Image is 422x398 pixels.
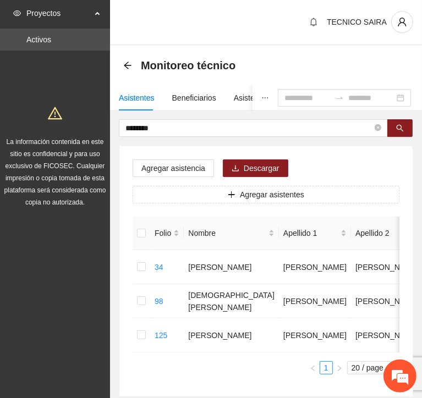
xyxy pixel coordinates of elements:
button: downloadDescargar [223,159,288,177]
a: 125 [155,331,167,340]
span: ellipsis [261,94,269,102]
span: close-circle [375,124,381,131]
span: arrow-left [123,61,132,70]
td: [PERSON_NAME] [184,250,279,284]
a: 1 [320,362,332,374]
span: Descargar [244,162,279,174]
a: 98 [155,297,163,306]
div: Asistencias [234,92,273,104]
span: user [392,17,413,27]
span: Apellido 1 [283,227,338,239]
span: to [335,93,344,102]
button: plusAgregar asistentes [133,186,399,203]
span: search [396,124,404,133]
td: [PERSON_NAME] [279,318,351,352]
td: [PERSON_NAME] [279,250,351,284]
button: search [387,119,413,137]
a: 34 [155,263,163,272]
button: Agregar asistencia [133,159,214,177]
span: close-circle [375,123,381,134]
textarea: Escriba su mensaje y pulse “Intro” [6,274,210,312]
li: Next Page [333,361,346,374]
span: warning [48,106,62,120]
button: right [333,361,346,374]
a: Activos [26,35,51,44]
div: Chatee con nosotros ahora [57,56,185,70]
button: left [306,361,320,374]
th: Nombre [184,217,279,250]
span: 20 / page [352,362,395,374]
span: plus [228,191,235,200]
div: Minimizar ventana de chat en vivo [180,5,207,32]
span: La información contenida en este sitio es confidencial y para uso exclusivo de FICOSEC. Cualquier... [4,138,106,206]
span: swap-right [335,93,344,102]
td: [PERSON_NAME] [279,284,351,318]
td: [DEMOGRAPHIC_DATA][PERSON_NAME] [184,284,279,318]
span: Estamos en línea. [64,134,152,245]
span: eye [13,9,21,17]
span: right [336,365,343,372]
span: TECNICO SAIRA [327,18,387,26]
span: Monitoreo técnico [141,57,235,74]
td: [PERSON_NAME] [184,318,279,352]
span: left [310,365,316,372]
span: Proyectos [26,2,91,24]
th: Folio [150,217,184,250]
span: download [232,164,239,173]
span: Agregar asistencia [141,162,205,174]
div: Back [123,61,132,70]
button: bell [305,13,322,31]
th: Apellido 1 [279,217,351,250]
div: Asistentes [119,92,155,104]
span: Apellido 2 [355,227,410,239]
span: bell [305,18,322,26]
div: Page Size [347,361,399,374]
span: Nombre [188,227,266,239]
button: user [391,11,413,33]
li: 1 [320,361,333,374]
li: Previous Page [306,361,320,374]
span: Folio [155,227,171,239]
button: ellipsis [253,85,278,110]
div: Beneficiarios [172,92,216,104]
span: Agregar asistentes [240,189,304,201]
